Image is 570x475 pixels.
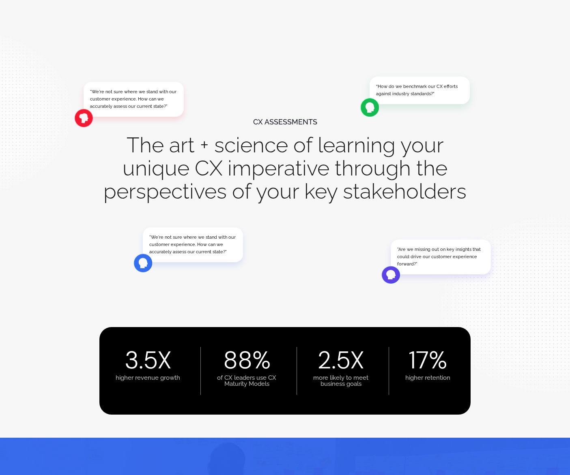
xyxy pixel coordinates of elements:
div: 17% [409,351,447,370]
div: higher revenue growth [116,370,180,381]
div: 3.5X [125,351,172,370]
div: "We're not sure where we stand with our customer experience. How can we accurately assess our cur... [90,88,177,110]
div: 2.5X [317,351,364,370]
div: of CX leaders use CX Maturity Models [217,370,276,387]
div: “How do we benchmark our CX efforts against industry standards?” [376,83,463,98]
div: 88% [223,351,271,370]
div: CX ASSESSMENTS [253,110,317,133]
div: more likely to meet business goals [313,370,368,387]
div: "We're not sure where we stand with our customer experience. How can we accurately assess our cur... [149,234,237,256]
div: higher retention [405,370,450,381]
div: "Are we missing out on key insights that could drive our customer experience forward?" [397,246,484,268]
h1: The art + science of learning your unique CX imperative through the perspectives of your key stak... [101,133,470,203]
